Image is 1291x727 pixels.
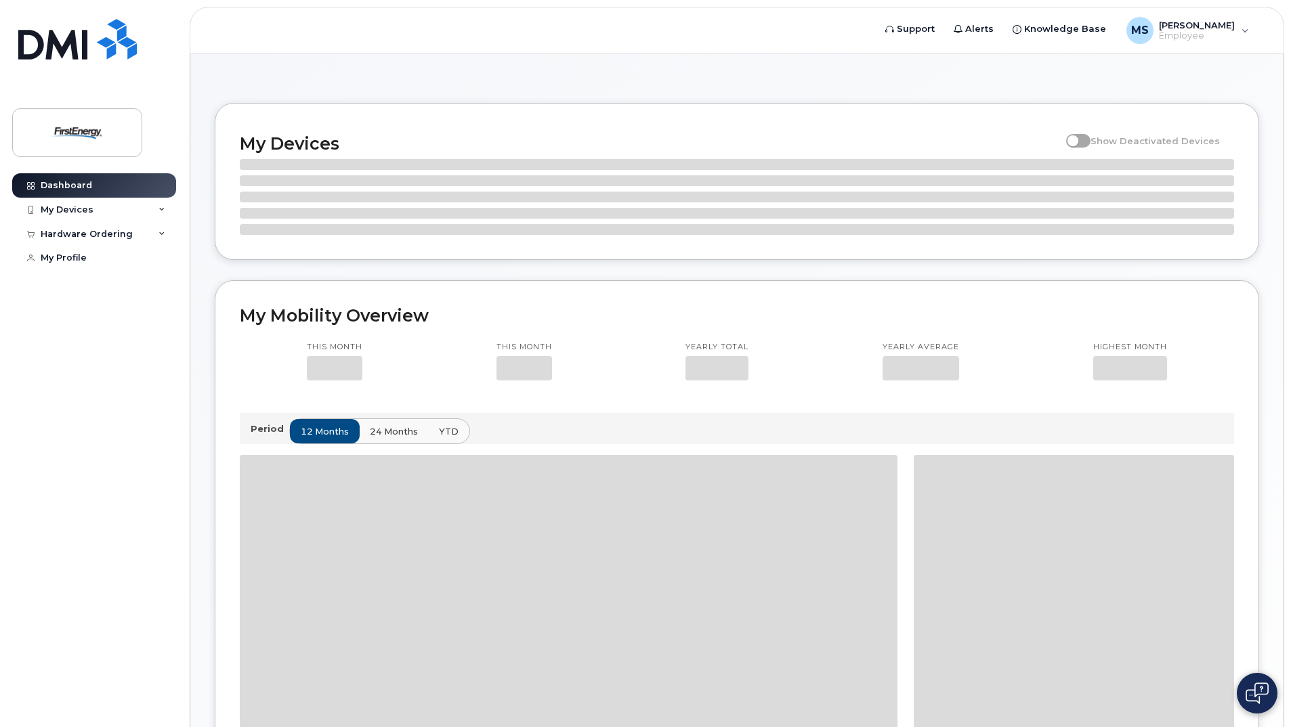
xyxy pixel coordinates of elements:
h2: My Devices [240,133,1059,154]
span: 24 months [370,425,418,438]
input: Show Deactivated Devices [1066,128,1077,139]
p: Yearly total [685,342,748,353]
p: Period [251,422,289,435]
p: This month [496,342,552,353]
span: YTD [439,425,459,438]
p: Yearly average [883,342,959,353]
p: This month [307,342,362,353]
p: Highest month [1093,342,1167,353]
span: Show Deactivated Devices [1091,135,1220,146]
img: Open chat [1246,682,1269,704]
h2: My Mobility Overview [240,305,1234,326]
